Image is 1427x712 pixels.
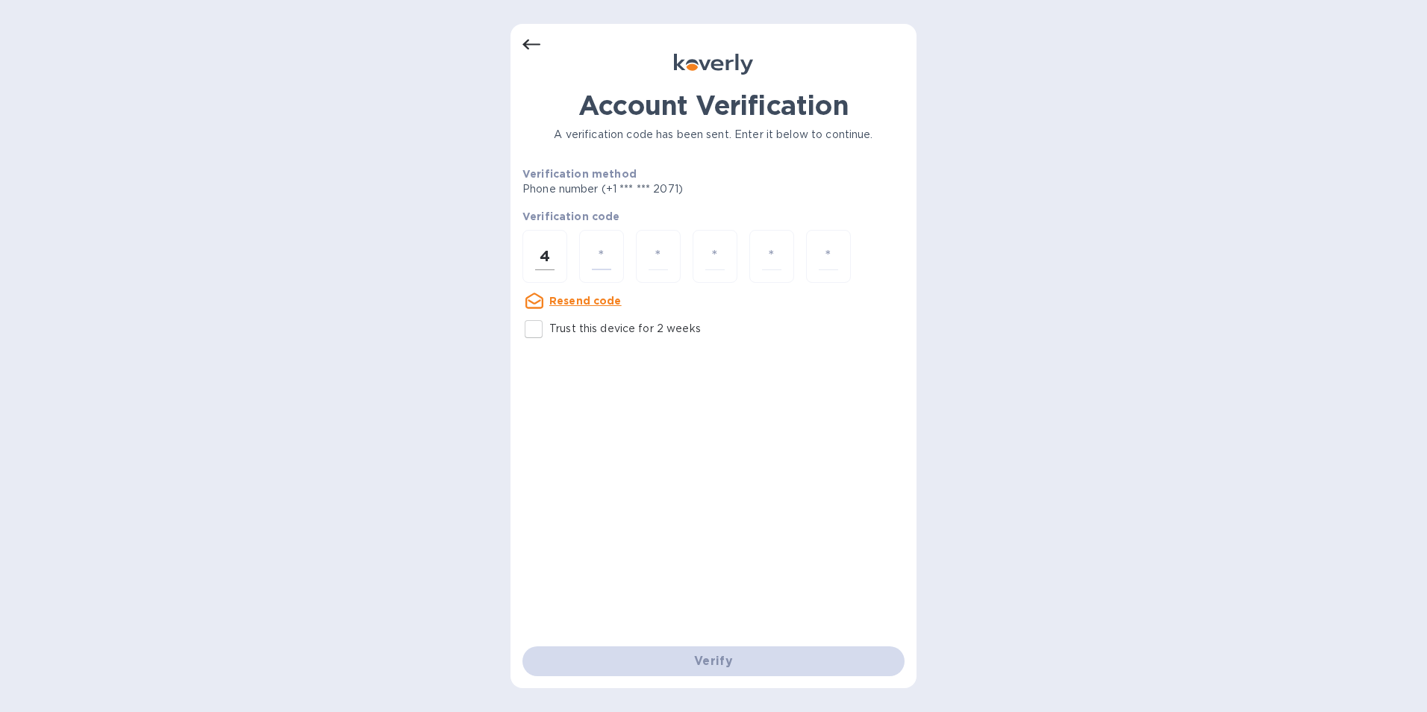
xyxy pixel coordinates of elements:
h1: Account Verification [522,90,905,121]
p: Phone number (+1 *** *** 2071) [522,181,797,197]
p: Verification code [522,209,905,224]
p: Trust this device for 2 weeks [549,321,701,337]
u: Resend code [549,295,622,307]
b: Verification method [522,168,637,180]
p: A verification code has been sent. Enter it below to continue. [522,127,905,143]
